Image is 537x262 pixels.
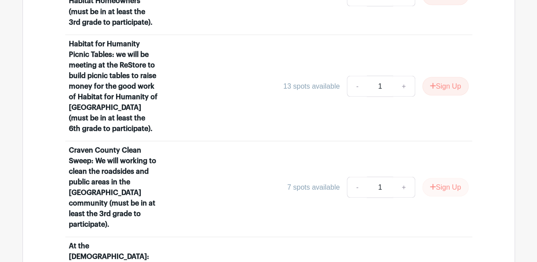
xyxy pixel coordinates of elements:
[393,176,415,198] a: +
[393,75,415,97] a: +
[422,178,469,196] button: Sign Up
[347,75,367,97] a: -
[69,145,158,229] div: Craven County Clean Sweep: We will working to clean the roadsides and public areas in the [GEOGRA...
[347,176,367,198] a: -
[283,81,340,91] div: 13 spots available
[422,77,469,95] button: Sign Up
[287,182,340,192] div: 7 spots available
[69,38,158,134] div: Habitat for Humanity Picnic Tables: we will be meeting at the ReStore to build picnic tables to r...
